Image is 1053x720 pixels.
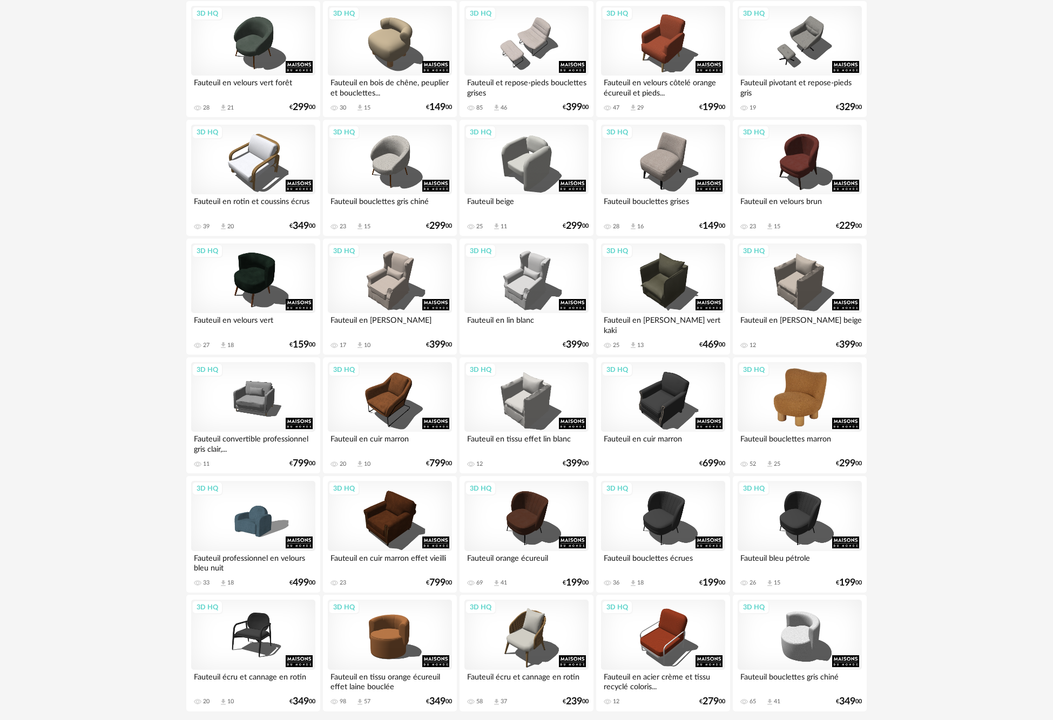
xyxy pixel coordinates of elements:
[750,460,756,468] div: 52
[836,698,862,705] div: € 00
[203,579,210,587] div: 33
[429,222,446,230] span: 299
[836,460,862,467] div: € 00
[426,222,452,230] div: € 00
[733,239,867,355] a: 3D HQ Fauteuil en [PERSON_NAME] beige 12 €39900
[703,460,719,467] span: 699
[596,476,730,593] a: 3D HQ Fauteuil bouclettes écrues 36 Download icon 18 €19900
[839,460,855,467] span: 299
[733,476,867,593] a: 3D HQ Fauteuil bleu pétrole 26 Download icon 15 €19900
[596,1,730,118] a: 3D HQ Fauteuil en velours côtelé orange écureuil et pieds... 47 Download icon 29 €19900
[426,698,452,705] div: € 00
[328,670,452,691] div: Fauteuil en tissu orange écureuil effet laine bouclée
[596,239,730,355] a: 3D HQ Fauteuil en [PERSON_NAME] vert kaki 25 Download icon 13 €46900
[703,222,719,230] span: 149
[460,239,593,355] a: 3D HQ Fauteuil en lin blanc €39900
[750,698,756,705] div: 65
[186,476,320,593] a: 3D HQ Fauteuil professionnel en velours bleu nuit 33 Download icon 18 €49900
[191,313,315,335] div: Fauteuil en velours vert
[465,481,496,495] div: 3D HQ
[364,223,370,230] div: 15
[464,670,589,691] div: Fauteuil écru et cannage en rotin
[839,341,855,349] span: 399
[323,357,457,474] a: 3D HQ Fauteuil en cuir marron 20 Download icon 10 €79900
[328,194,452,216] div: Fauteuil bouclettes gris chiné
[839,104,855,111] span: 329
[601,551,725,573] div: Fauteuil bouclettes écrues
[738,76,862,97] div: Fauteuil pivotant et repose-pieds gris
[364,460,370,468] div: 10
[191,670,315,691] div: Fauteuil écru et cannage en rotin
[563,698,589,705] div: € 00
[613,104,619,112] div: 47
[766,579,774,587] span: Download icon
[703,579,719,587] span: 199
[703,104,719,111] span: 199
[219,341,227,349] span: Download icon
[601,432,725,453] div: Fauteuil en cuir marron
[192,125,223,139] div: 3D HQ
[186,120,320,236] a: 3D HQ Fauteuil en rotin et coussins écrus 39 Download icon 20 €34900
[219,698,227,706] span: Download icon
[460,476,593,593] a: 3D HQ Fauteuil orange écureuil 69 Download icon 41 €19900
[839,579,855,587] span: 199
[836,222,862,230] div: € 00
[356,222,364,230] span: Download icon
[328,125,360,139] div: 3D HQ
[766,460,774,468] span: Download icon
[839,698,855,705] span: 349
[563,104,589,111] div: € 00
[364,342,370,349] div: 10
[464,551,589,573] div: Fauteuil orange écureuil
[464,313,589,335] div: Fauteuil en lin blanc
[227,104,234,112] div: 21
[293,341,309,349] span: 159
[563,460,589,467] div: € 00
[501,579,507,587] div: 41
[738,481,769,495] div: 3D HQ
[186,595,320,711] a: 3D HQ Fauteuil écru et cannage en rotin 20 Download icon 10 €34900
[501,698,507,705] div: 37
[699,341,725,349] div: € 00
[601,670,725,691] div: Fauteuil en acier crème et tissu recyclé coloris...
[566,341,582,349] span: 399
[601,76,725,97] div: Fauteuil en velours côtelé orange écureuil et pieds...
[464,432,589,453] div: Fauteuil en tissu effet lin blanc
[602,600,633,614] div: 3D HQ
[566,698,582,705] span: 239
[191,76,315,97] div: Fauteuil en velours vert forêt
[699,460,725,467] div: € 00
[601,313,725,335] div: Fauteuil en [PERSON_NAME] vert kaki
[629,222,637,230] span: Download icon
[738,313,862,335] div: Fauteuil en [PERSON_NAME] beige
[429,579,446,587] span: 799
[328,76,452,97] div: Fauteuil en bois de chêne, peuplier et bouclettes...
[289,104,315,111] div: € 00
[328,481,360,495] div: 3D HQ
[328,363,360,377] div: 3D HQ
[733,357,867,474] a: 3D HQ Fauteuil bouclettes marron 52 Download icon 25 €29900
[203,460,210,468] div: 11
[328,244,360,258] div: 3D HQ
[738,432,862,453] div: Fauteuil bouclettes marron
[602,6,633,21] div: 3D HQ
[364,104,370,112] div: 15
[738,363,769,377] div: 3D HQ
[703,698,719,705] span: 279
[738,125,769,139] div: 3D HQ
[323,595,457,711] a: 3D HQ Fauteuil en tissu orange écureuil effet laine bouclée 98 Download icon 57 €34900
[192,481,223,495] div: 3D HQ
[699,579,725,587] div: € 00
[613,579,619,587] div: 36
[637,342,644,349] div: 13
[429,460,446,467] span: 799
[563,222,589,230] div: € 00
[340,223,346,230] div: 23
[492,222,501,230] span: Download icon
[563,579,589,587] div: € 00
[340,104,346,112] div: 30
[836,341,862,349] div: € 00
[738,600,769,614] div: 3D HQ
[492,698,501,706] span: Download icon
[227,342,234,349] div: 18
